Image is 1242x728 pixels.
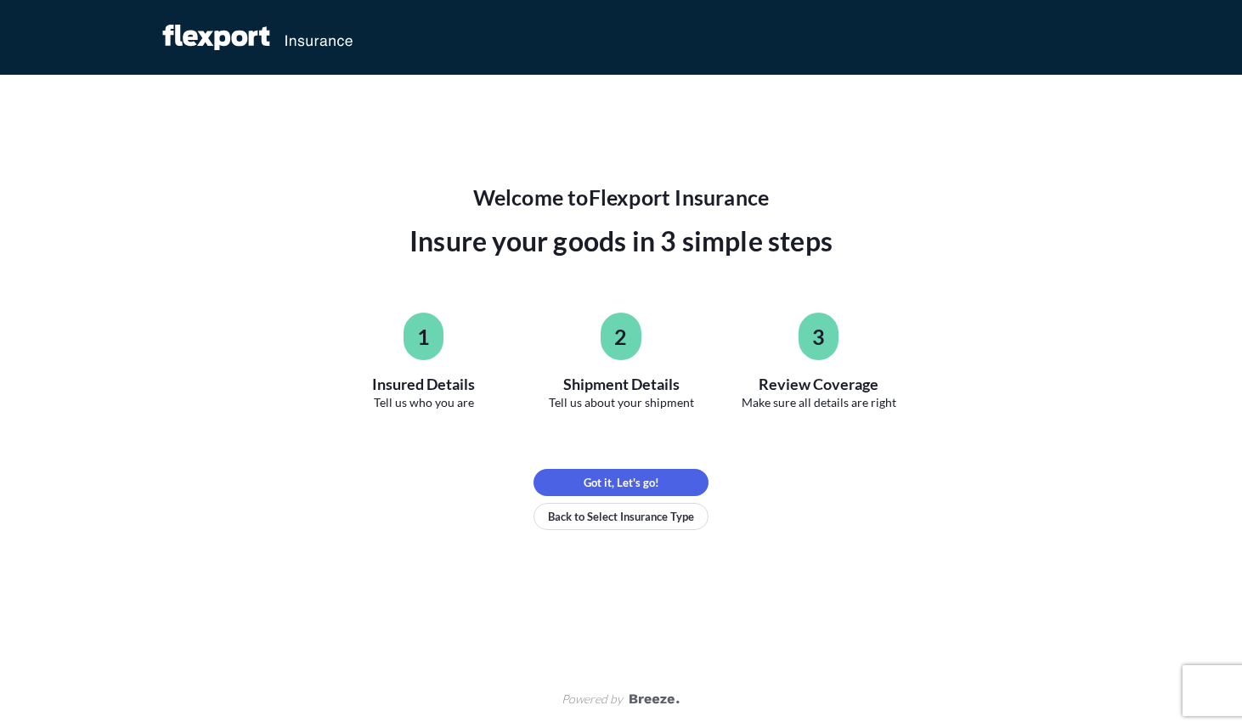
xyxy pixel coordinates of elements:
p: Got it, Let's go! [584,474,659,491]
span: Tell us who you are [374,394,474,411]
span: Make sure all details are right [742,394,896,411]
span: Powered by [562,691,623,708]
span: 3 [812,323,825,350]
span: Insure your goods in 3 simple steps [409,221,833,262]
button: Got it, Let's go! [533,469,709,496]
span: Review Coverage [759,374,878,394]
span: Tell us about your shipment [549,394,694,411]
span: Insured Details [372,374,475,394]
span: 2 [614,323,627,350]
button: Back to Select Insurance Type [533,503,709,530]
span: Shipment Details [563,374,680,394]
p: Back to Select Insurance Type [548,508,694,525]
span: 1 [417,323,430,350]
span: Welcome to Flexport Insurance [473,183,770,211]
